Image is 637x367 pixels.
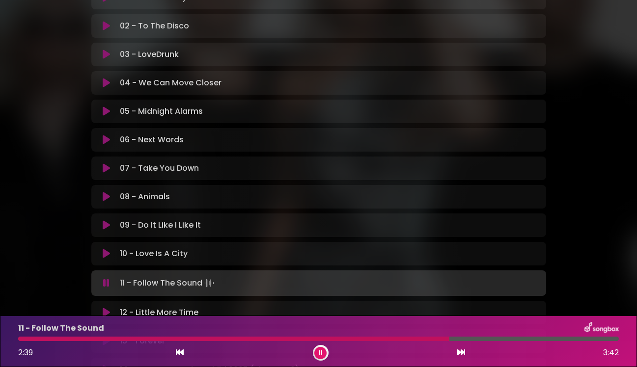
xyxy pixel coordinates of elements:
p: 07 - Take You Down [120,162,199,174]
img: songbox-logo-white.png [584,322,619,335]
p: 04 - We Can Move Closer [120,77,222,89]
p: 11 - Follow The Sound [120,276,216,290]
p: 05 - Midnight Alarms [120,105,203,117]
span: 3:42 [603,347,619,359]
span: 2:39 [18,347,33,358]
p: 02 - To The Disco [120,20,189,32]
p: 03 - LoveDrunk [120,49,179,60]
img: waveform4.gif [202,276,216,290]
p: 09 - Do It Like I Like It [120,219,201,231]
p: 06 - Next Words [120,134,184,146]
p: 11 - Follow The Sound [18,322,104,334]
p: 08 - Animals [120,191,170,203]
p: 10 - Love Is A City [120,248,188,260]
p: 12 - Little More Time [120,307,198,318]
